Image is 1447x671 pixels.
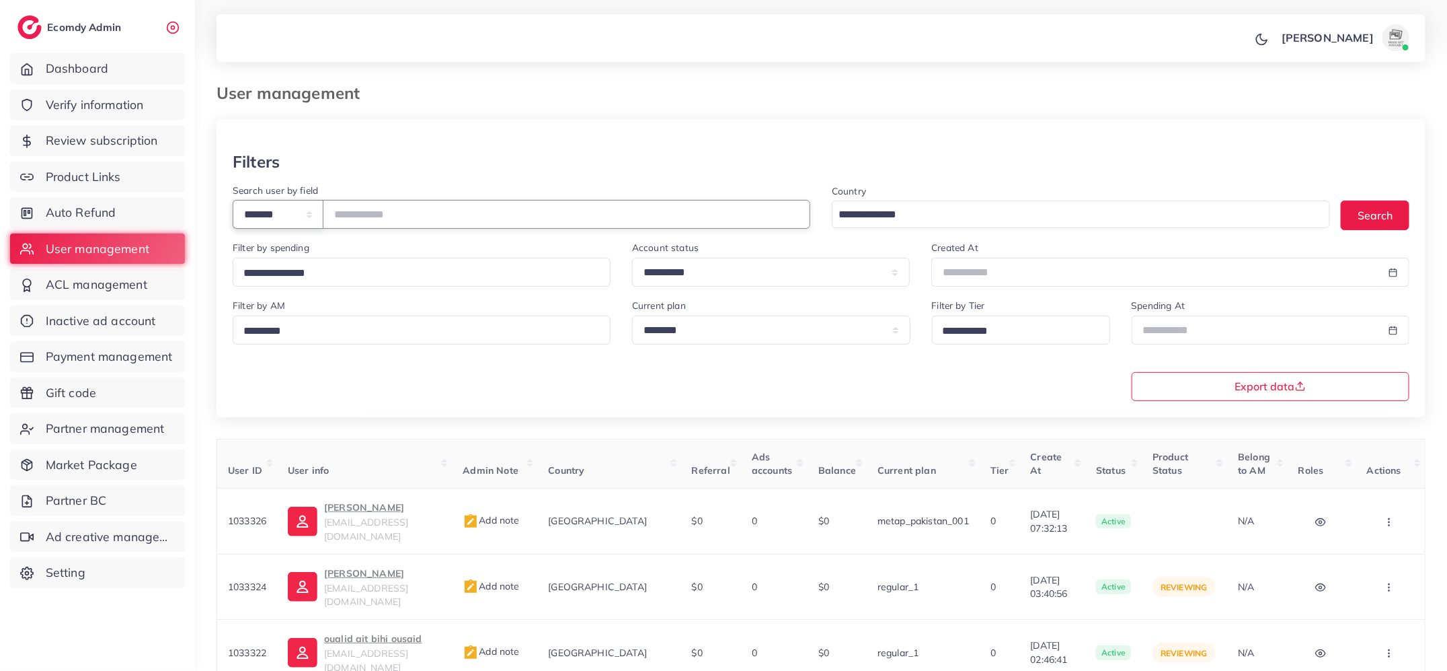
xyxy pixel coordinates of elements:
[46,420,165,437] span: Partner management
[10,162,185,192] a: Product Links
[692,515,703,527] span: $0
[1132,372,1410,401] button: Export data
[818,464,856,476] span: Balance
[239,321,593,342] input: Search for option
[288,507,317,536] img: ic-user-info.36bf1079.svg
[10,341,185,372] a: Payment management
[632,299,686,312] label: Current plan
[463,464,518,476] span: Admin Note
[548,515,647,527] span: [GEOGRAPHIC_DATA]
[46,60,108,77] span: Dashboard
[1238,647,1254,659] span: N/A
[692,647,703,659] span: $0
[288,565,441,609] a: [PERSON_NAME][EMAIL_ADDRESS][DOMAIN_NAME]
[832,184,866,198] label: Country
[1367,464,1401,476] span: Actions
[1341,201,1409,229] button: Search
[233,316,611,345] div: Search for option
[17,15,124,39] a: logoEcomdy Admin
[1235,381,1306,392] span: Export data
[239,263,593,284] input: Search for option
[46,96,144,114] span: Verify information
[1096,464,1126,476] span: Status
[10,125,185,156] a: Review subscription
[752,451,792,476] span: Ads accounts
[1031,507,1075,535] span: [DATE] 07:32:13
[1382,24,1409,51] img: avatar
[228,581,266,593] span: 1033324
[1282,30,1374,46] p: [PERSON_NAME]
[233,152,280,172] h3: Filters
[10,450,185,481] a: Market Package
[288,499,441,543] a: [PERSON_NAME][EMAIL_ADDRESS][DOMAIN_NAME]
[548,581,647,593] span: [GEOGRAPHIC_DATA]
[10,269,185,300] a: ACL management
[1132,299,1185,312] label: Spending At
[931,241,978,254] label: Created At
[217,83,370,103] h3: User management
[1152,451,1188,476] span: Product Status
[324,499,441,516] p: [PERSON_NAME]
[46,528,175,546] span: Ad creative management
[46,348,173,365] span: Payment management
[46,456,137,474] span: Market Package
[10,413,185,444] a: Partner management
[1161,648,1207,658] span: reviewing
[288,464,329,476] span: User info
[832,201,1330,228] div: Search for option
[1031,639,1075,666] span: [DATE] 02:46:41
[46,276,147,293] span: ACL management
[548,647,647,659] span: [GEOGRAPHIC_DATA]
[938,321,1093,342] input: Search for option
[877,515,969,527] span: metap_pakistan_001
[324,565,441,581] p: [PERSON_NAME]
[10,522,185,553] a: Ad creative management
[932,316,1110,345] div: Search for option
[233,184,318,197] label: Search user by field
[10,53,185,84] a: Dashboard
[10,234,185,264] a: User management
[1096,645,1131,660] span: active
[47,21,124,34] h2: Ecomdy Admin
[46,204,116,221] span: Auto Refund
[463,645,519,658] span: Add note
[1298,464,1324,476] span: Roles
[10,557,185,588] a: Setting
[324,631,441,647] p: oualid ait bihi ousaid
[1238,515,1254,527] span: N/A
[692,464,730,476] span: Referral
[877,647,918,659] span: regular_1
[233,299,285,312] label: Filter by AM
[463,580,519,592] span: Add note
[877,581,918,593] span: regular_1
[10,485,185,516] a: Partner BC
[10,90,185,120] a: Verify information
[1274,24,1415,51] a: [PERSON_NAME]avatar
[834,205,1313,225] input: Search for option
[1161,582,1207,592] span: reviewing
[288,638,317,668] img: ic-user-info.36bf1079.svg
[463,514,519,526] span: Add note
[877,464,936,476] span: Current plan
[17,15,42,39] img: logo
[10,197,185,228] a: Auto Refund
[463,514,479,530] img: admin_note.cdd0b510.svg
[46,168,121,186] span: Product Links
[752,515,757,527] span: 0
[990,515,996,527] span: 0
[818,515,829,527] span: $0
[548,464,584,476] span: Country
[46,240,149,258] span: User management
[752,647,757,659] span: 0
[932,299,985,312] label: Filter by Tier
[46,132,158,149] span: Review subscription
[46,564,85,581] span: Setting
[818,647,829,659] span: $0
[1096,579,1131,594] span: active
[818,581,829,593] span: $0
[10,306,185,337] a: Inactive ad account
[228,515,266,527] span: 1033326
[463,579,479,595] img: admin_note.cdd0b510.svg
[46,384,96,402] span: Gift code
[1238,581,1254,593] span: N/A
